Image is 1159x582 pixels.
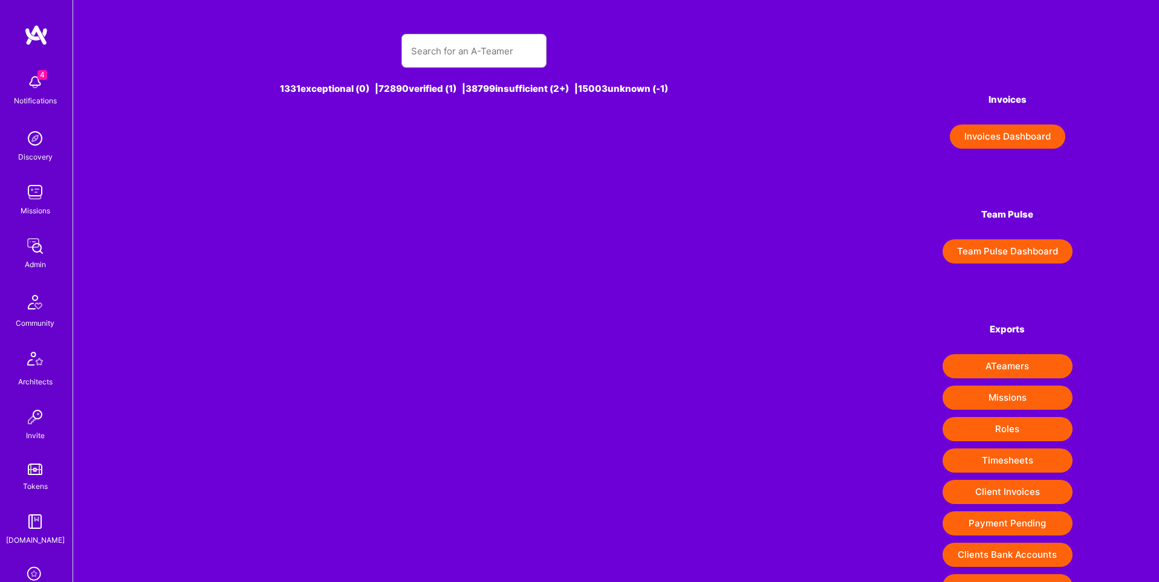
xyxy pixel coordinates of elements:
button: ATeamers [943,354,1073,378]
button: Payment Pending [943,511,1073,535]
button: Clients Bank Accounts [943,543,1073,567]
img: tokens [28,464,42,475]
div: Discovery [18,150,53,163]
button: Roles [943,417,1073,441]
button: Timesheets [943,448,1073,473]
div: Community [16,317,54,329]
div: Missions [21,204,50,217]
div: 1331 exceptional (0) | 72890 verified (1) | 38799 insufficient (2+) | 15003 unknown (-1) [160,82,788,95]
button: Invoices Dashboard [950,124,1065,149]
img: guide book [23,509,47,534]
div: Invite [26,429,45,442]
h4: Exports [943,324,1073,335]
img: bell [23,70,47,94]
button: Client Invoices [943,480,1073,504]
button: Team Pulse Dashboard [943,239,1073,264]
span: 4 [37,70,47,80]
img: discovery [23,126,47,150]
img: teamwork [23,180,47,204]
div: Architects [18,375,53,388]
img: Invite [23,405,47,429]
img: Community [21,288,50,317]
div: Notifications [14,94,57,107]
div: Admin [25,258,46,271]
h4: Team Pulse [943,209,1073,220]
img: logo [24,24,48,46]
div: [DOMAIN_NAME] [6,534,65,546]
img: admin teamwork [23,234,47,258]
h4: Invoices [943,94,1073,105]
input: Search for an A-Teamer [411,36,537,66]
div: Tokens [23,480,48,493]
button: Missions [943,386,1073,410]
a: Invoices Dashboard [943,124,1073,149]
img: Architects [21,346,50,375]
